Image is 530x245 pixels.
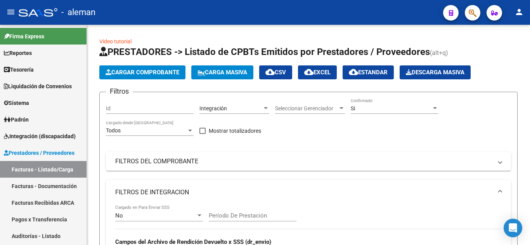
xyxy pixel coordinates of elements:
[6,7,16,17] mat-icon: menu
[4,149,74,157] span: Prestadores / Proveedores
[106,180,511,205] mat-expansion-panel-header: FILTROS DE INTEGRACION
[298,65,337,79] button: EXCEL
[106,69,179,76] span: Cargar Comprobante
[265,69,286,76] span: CSV
[106,86,133,97] h3: Filtros
[191,65,253,79] button: Carga Masiva
[106,152,511,171] mat-expansion-panel-header: FILTROS DEL COMPROBANTE
[209,126,261,135] span: Mostrar totalizadores
[61,4,95,21] span: - aleman
[115,157,492,166] mat-panel-title: FILTROS DEL COMPROBANTE
[400,65,471,79] button: Descarga Masiva
[304,69,331,76] span: EXCEL
[514,7,524,17] mat-icon: person
[259,65,292,79] button: CSV
[430,49,448,57] span: (alt+q)
[406,69,464,76] span: Descarga Masiva
[99,38,132,45] a: Video tutorial
[504,219,522,237] div: Open Intercom Messenger
[99,65,185,79] button: Cargar Comprobante
[4,99,29,107] span: Sistema
[343,65,394,79] button: Estandar
[351,105,355,111] span: Si
[4,115,29,124] span: Padrón
[349,67,358,77] mat-icon: cloud_download
[275,105,338,112] span: Seleccionar Gerenciador
[4,65,34,74] span: Tesorería
[115,188,492,197] mat-panel-title: FILTROS DE INTEGRACION
[106,127,121,134] span: Todos
[4,132,76,140] span: Integración (discapacidad)
[304,67,313,77] mat-icon: cloud_download
[265,67,275,77] mat-icon: cloud_download
[99,46,430,57] span: PRESTADORES -> Listado de CPBTs Emitidos por Prestadores / Proveedores
[349,69,388,76] span: Estandar
[199,105,227,111] span: Integración
[4,82,72,91] span: Liquidación de Convenios
[4,49,32,57] span: Reportes
[197,69,247,76] span: Carga Masiva
[4,32,44,41] span: Firma Express
[115,212,123,219] span: No
[400,65,471,79] app-download-masive: Descarga masiva de comprobantes (adjuntos)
